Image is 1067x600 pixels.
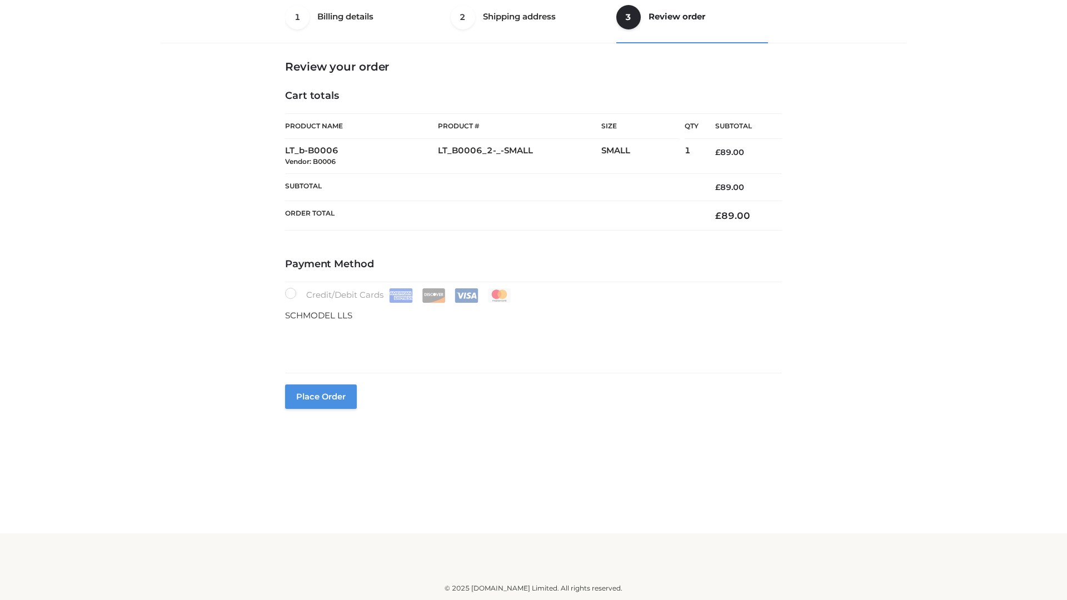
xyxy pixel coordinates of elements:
[438,139,601,174] td: LT_B0006_2-_-SMALL
[165,583,902,594] div: © 2025 [DOMAIN_NAME] Limited. All rights reserved.
[285,173,699,201] th: Subtotal
[285,258,782,271] h4: Payment Method
[685,113,699,139] th: Qty
[601,139,685,174] td: SMALL
[715,182,744,192] bdi: 89.00
[283,320,780,361] iframe: Secure payment input frame
[438,113,601,139] th: Product #
[715,147,720,157] span: £
[699,114,782,139] th: Subtotal
[389,288,413,303] img: Amex
[285,60,782,73] h3: Review your order
[285,139,438,174] td: LT_b-B0006
[285,201,699,231] th: Order Total
[285,288,512,303] label: Credit/Debit Cards
[285,308,782,323] p: SCHMODEL LLS
[285,113,438,139] th: Product Name
[422,288,446,303] img: Discover
[715,182,720,192] span: £
[285,384,357,409] button: Place order
[715,210,721,221] span: £
[715,147,744,157] bdi: 89.00
[285,157,336,166] small: Vendor: B0006
[487,288,511,303] img: Mastercard
[455,288,478,303] img: Visa
[601,114,679,139] th: Size
[285,90,782,102] h4: Cart totals
[715,210,750,221] bdi: 89.00
[685,139,699,174] td: 1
